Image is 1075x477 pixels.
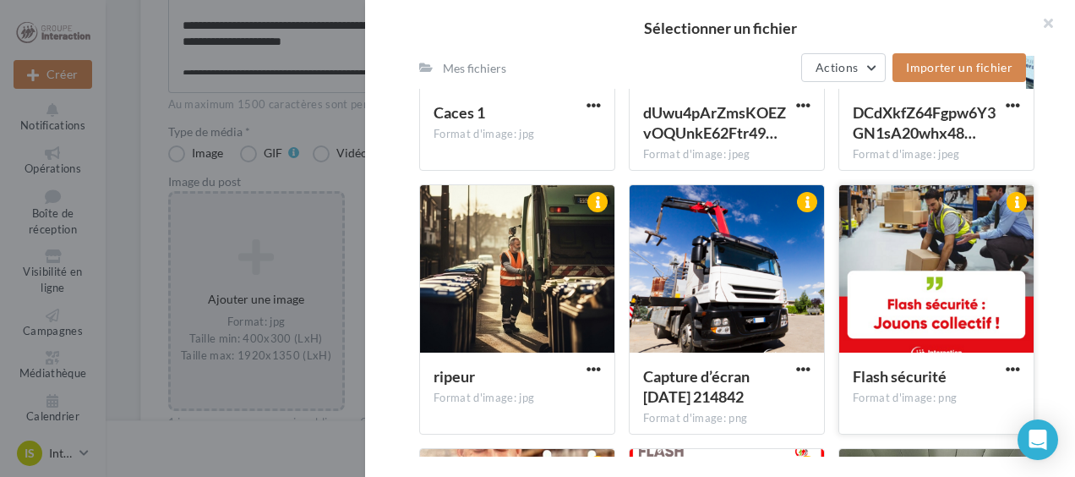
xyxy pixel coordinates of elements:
[816,60,858,74] span: Actions
[892,53,1026,82] button: Importer un fichier
[643,367,750,406] span: Capture d’écran 2025-05-19 214842
[434,391,601,406] div: Format d'image: jpg
[853,147,1020,162] div: Format d'image: jpeg
[434,127,601,142] div: Format d'image: jpg
[443,60,506,77] div: Mes fichiers
[643,103,786,142] span: dUwu4pArZmsKOEZvOQUnkE62Ftr49bDR-pjPBz-C4VhqTxh3qBYhifkIfKJPZVWxsie4sg8N6ihlRdRW=s0
[643,147,810,162] div: Format d'image: jpeg
[643,411,810,426] div: Format d'image: png
[434,367,475,386] span: ripeur
[801,53,886,82] button: Actions
[853,391,1020,406] div: Format d'image: png
[392,20,1048,36] h2: Sélectionner un fichier
[434,103,485,122] span: Caces 1
[1018,419,1058,460] div: Open Intercom Messenger
[853,367,947,386] span: Flash sécurité
[853,103,996,142] span: DCdXkfZ64Fgpw6Y3GN1sA20whx48NLdRMvUxvP_jol0R1qR7k6VG1Kz8uA8M2EfB_qUIXSo5MNcDD1vj=s0
[906,60,1012,74] span: Importer un fichier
